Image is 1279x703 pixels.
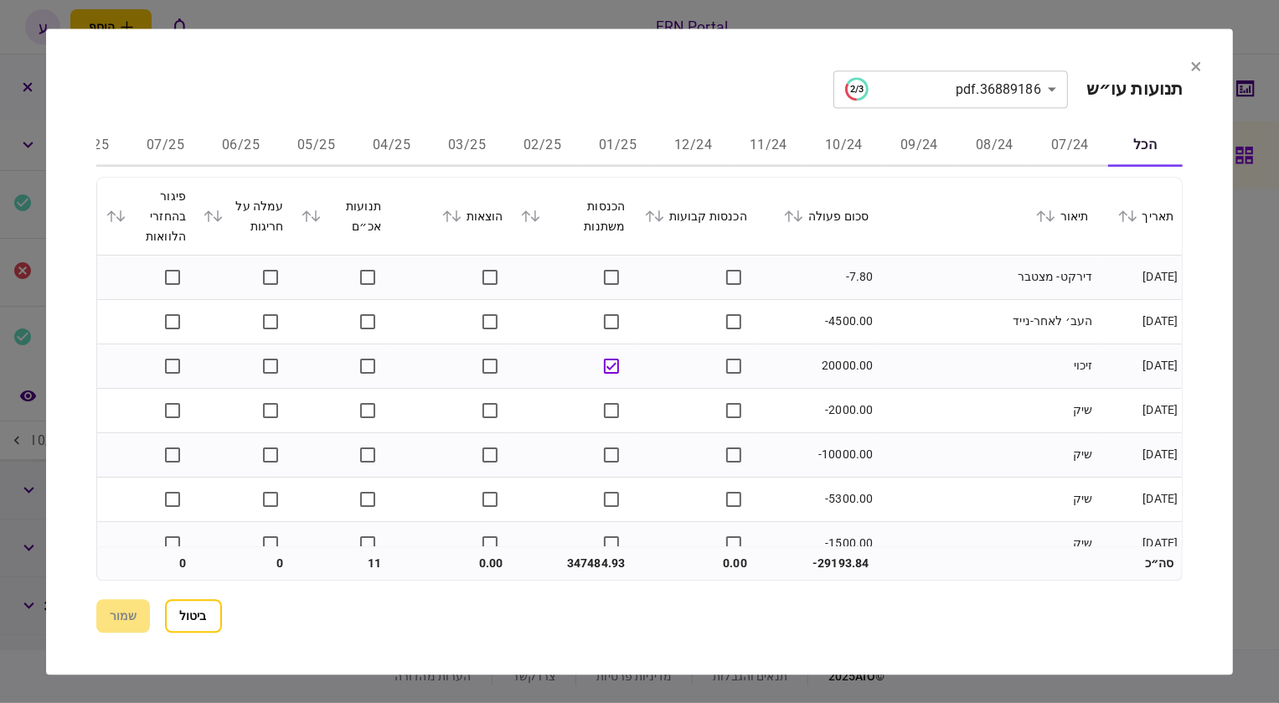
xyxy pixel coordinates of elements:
td: [DATE] [1097,522,1183,566]
div: סכום פעולה [764,206,869,226]
td: -4500.00 [756,300,878,344]
td: -5300.00 [756,478,878,522]
div: פיגור בהחזרי הלוואות [106,186,187,246]
button: 02/25 [504,127,580,167]
button: 10/24 [806,127,881,167]
button: 06/25 [203,127,278,167]
td: 0 [194,546,291,580]
td: [DATE] [1097,478,1183,522]
div: עמלה על חריגות [203,196,283,236]
td: 347484.93 [512,546,634,580]
td: 0.00 [633,546,756,580]
button: ביטול [165,599,222,633]
td: [DATE] [1097,256,1183,300]
td: דירקט- מצטבר [877,256,1096,300]
td: -2000.00 [756,389,878,433]
button: 12/24 [655,127,730,167]
div: הוצאות [398,206,503,226]
td: שיק [877,389,1096,433]
td: זיכוי [877,344,1096,389]
button: 04/25 [353,127,429,167]
td: סה״כ [1097,546,1183,580]
td: -29193.84 [756,546,878,580]
div: הכנסות משתנות [520,196,626,236]
button: 03/25 [429,127,504,167]
div: הכנסות קבועות [642,206,747,226]
td: 11 [292,546,389,580]
td: -10000.00 [756,433,878,478]
td: [DATE] [1097,389,1183,433]
td: 20000.00 [756,344,878,389]
button: הכל [1107,127,1183,167]
td: [DATE] [1097,300,1183,344]
td: [DATE] [1097,344,1183,389]
button: 11/24 [730,127,806,167]
td: 0 [97,546,195,580]
button: 08/24 [957,127,1032,167]
button: 01/25 [580,127,655,167]
div: תאריך [1106,206,1174,226]
td: העב׳ לאחר-נייד [877,300,1096,344]
button: 09/24 [881,127,957,167]
text: 2/3 [850,84,864,95]
div: תיאור [885,206,1088,226]
div: 36889186.pdf [845,77,1041,101]
td: שיק [877,478,1096,522]
td: 0.00 [389,546,512,580]
td: -7.80 [756,256,878,300]
button: 07/25 [127,127,203,167]
button: 05/25 [278,127,353,167]
h2: תנועות עו״ש [1086,79,1183,100]
td: שיק [877,433,1096,478]
td: [DATE] [1097,433,1183,478]
button: 07/24 [1032,127,1107,167]
div: תנועות אכ״ם [301,196,381,236]
td: -1500.00 [756,522,878,566]
td: שיק [877,522,1096,566]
